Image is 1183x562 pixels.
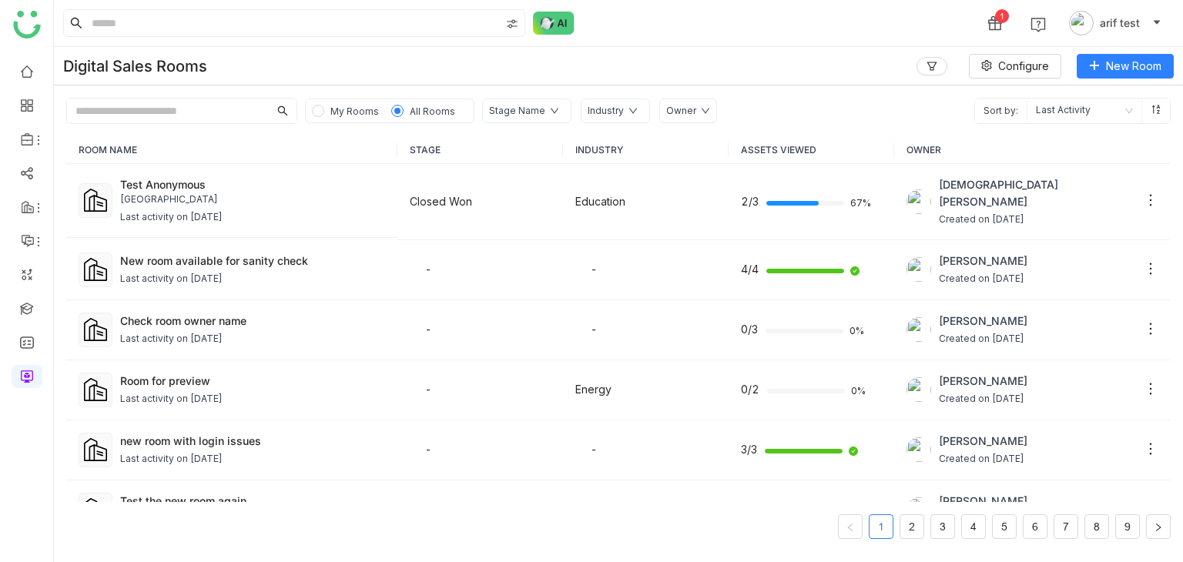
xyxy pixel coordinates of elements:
[533,12,575,35] img: ask-buddy-normal.svg
[1069,11,1094,35] img: avatar
[869,514,893,539] li: 1
[120,272,223,286] div: Last activity on [DATE]
[939,373,1027,390] span: [PERSON_NAME]
[900,515,923,538] a: 2
[1146,514,1171,539] button: Next Page
[13,11,41,38] img: logo
[907,437,931,462] img: 684a9aedde261c4b36a3ced9
[961,514,986,539] li: 4
[506,18,518,30] img: search-type.svg
[998,58,1049,75] span: Configure
[838,514,863,539] button: Previous Page
[741,261,759,278] span: 4/4
[425,323,431,336] span: -
[120,332,223,346] div: Last activity on [DATE]
[575,383,612,396] span: Energy
[939,433,1027,450] span: [PERSON_NAME]
[939,212,1135,227] span: Created on [DATE]
[410,105,455,117] span: All Rooms
[63,57,207,75] div: Digital Sales Rooms
[120,392,223,406] div: Last activity on [DATE]
[120,433,385,449] div: new room with login issues
[939,313,1027,330] span: [PERSON_NAME]
[907,497,931,522] img: 684a9b22de261c4b36a3d00f
[591,263,597,276] span: -
[330,105,379,117] span: My Rooms
[995,9,1009,23] div: 1
[907,377,931,402] img: 684a9b22de261c4b36a3d00f
[741,321,758,338] span: 0/3
[1100,15,1140,32] span: arif test
[120,493,385,509] div: Test the new room again
[939,253,1027,269] span: [PERSON_NAME]
[870,515,893,538] a: 1
[66,136,397,164] th: ROOM NAME
[1024,515,1047,538] a: 6
[591,443,597,456] span: -
[120,452,223,467] div: Last activity on [DATE]
[741,501,759,518] span: 4/9
[907,317,931,342] img: 684a9aedde261c4b36a3ced9
[930,514,955,539] li: 3
[850,199,869,208] span: 67%
[975,99,1027,123] span: Sort by:
[1085,515,1108,538] a: 8
[1036,99,1133,123] nz-select-item: Last Activity
[900,514,924,539] li: 2
[425,443,431,456] span: -
[588,104,624,119] div: Industry
[741,193,759,210] span: 2/3
[1115,514,1140,539] li: 9
[939,493,1027,510] span: [PERSON_NAME]
[931,515,954,538] a: 3
[563,136,729,164] th: INDUSTRY
[741,381,759,398] span: 0/2
[939,332,1027,346] span: Created on [DATE]
[962,515,985,538] a: 4
[1054,515,1077,538] a: 7
[1077,54,1174,79] button: New Room
[120,313,385,329] div: Check room owner name
[1054,514,1078,539] li: 7
[666,104,696,119] div: Owner
[741,441,757,458] span: 3/3
[591,323,597,336] span: -
[1106,58,1161,75] span: New Room
[120,210,223,225] div: Last activity on [DATE]
[397,136,563,164] th: STAGE
[993,515,1016,538] a: 5
[969,54,1061,79] button: Configure
[939,392,1027,406] span: Created on [DATE]
[425,383,431,396] span: -
[939,452,1027,467] span: Created on [DATE]
[894,136,1171,164] th: OWNER
[907,257,931,282] img: 684a9aedde261c4b36a3ced9
[907,189,931,214] img: 684a9b06de261c4b36a3cf65
[575,195,625,208] span: Education
[851,386,870,396] span: 0%
[120,192,385,207] div: [GEOGRAPHIC_DATA]
[1084,514,1109,539] li: 8
[120,176,385,192] div: Test Anonymous
[120,253,385,269] div: New room available for sanity check
[992,514,1017,539] li: 5
[939,272,1027,286] span: Created on [DATE]
[1116,515,1139,538] a: 9
[850,326,868,336] span: 0%
[939,176,1135,210] span: [DEMOGRAPHIC_DATA][PERSON_NAME]
[410,195,472,208] span: Closed Won
[120,373,385,389] div: Room for preview
[425,263,431,276] span: -
[729,136,894,164] th: ASSETS VIEWED
[489,104,545,119] div: Stage Name
[1023,514,1047,539] li: 6
[1031,17,1046,32] img: help.svg
[1066,11,1165,35] button: arif test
